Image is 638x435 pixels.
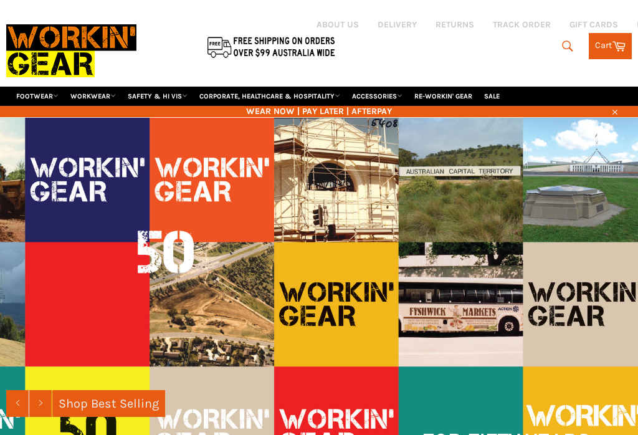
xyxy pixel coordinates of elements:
a: FOOTWEAR [11,87,64,106]
a: TRACK ORDER [493,19,551,31]
a: GIFT CARDS [569,19,618,31]
a: RETURNS [436,19,474,31]
a: Cart [589,33,632,59]
a: RE-WORKIN' GEAR [409,87,477,106]
a: ACCESSORIES [347,87,407,106]
a: CORPORATE, HEALTHCARE & HOSPITALITY [194,87,345,106]
img: Workin Gear leaders in Workwear, Safety Boots, PPE, Uniforms. Australia's No.1 in Workwear [6,16,136,86]
span: WEAR NOW | PAY LATER | AFTERPAY [6,105,632,117]
a: SALE [479,87,505,106]
a: WORKWEAR [65,87,121,106]
a: Shop Best Selling [52,390,165,417]
img: Flat $9.95 shipping Australia wide [206,34,336,59]
a: SAFETY & HI VIS [123,87,193,106]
